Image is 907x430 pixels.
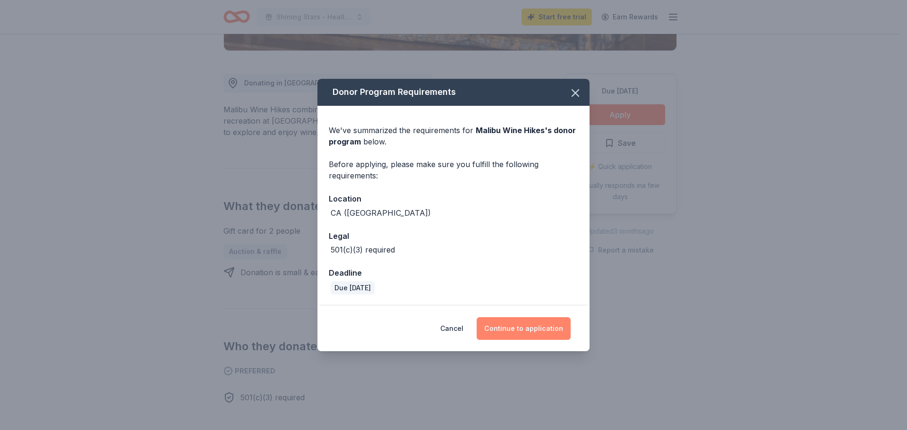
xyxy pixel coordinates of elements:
[331,207,431,219] div: CA ([GEOGRAPHIC_DATA])
[329,125,578,147] div: We've summarized the requirements for below.
[331,281,375,295] div: Due [DATE]
[329,159,578,181] div: Before applying, please make sure you fulfill the following requirements:
[329,267,578,279] div: Deadline
[440,317,463,340] button: Cancel
[329,230,578,242] div: Legal
[477,317,571,340] button: Continue to application
[317,79,590,106] div: Donor Program Requirements
[331,244,395,255] div: 501(c)(3) required
[329,193,578,205] div: Location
